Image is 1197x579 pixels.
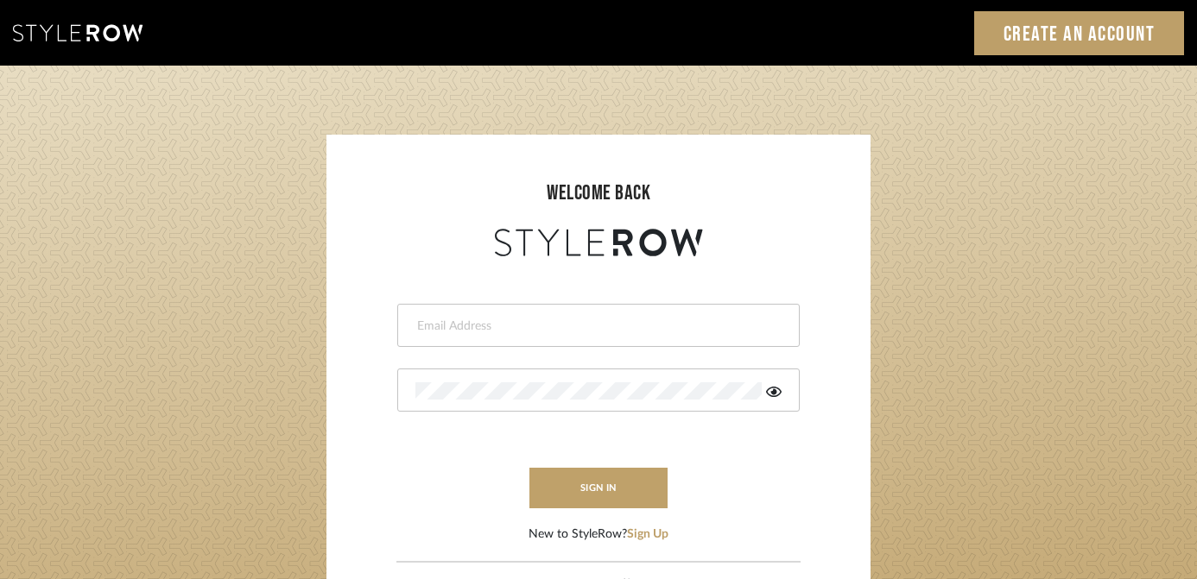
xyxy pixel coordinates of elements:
[529,468,668,508] button: sign in
[974,11,1185,55] a: Create an Account
[344,178,853,209] div: welcome back
[627,526,668,544] button: Sign Up
[529,526,668,544] div: New to StyleRow?
[415,318,777,335] input: Email Address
